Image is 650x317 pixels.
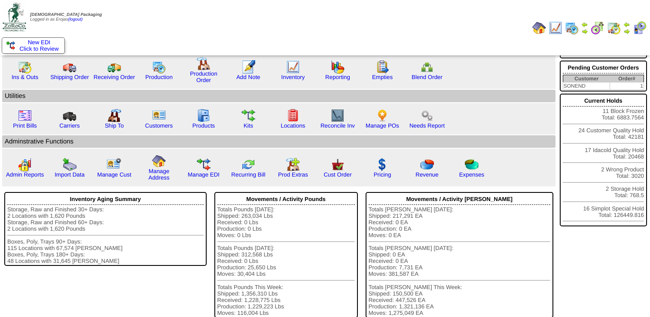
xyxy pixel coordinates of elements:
a: Prod Extras [278,171,308,178]
a: New EDI Click to Review [6,39,60,52]
a: Reporting [325,74,350,80]
img: pie_chart2.png [465,158,479,171]
div: Inventory Aging Summary [7,194,204,205]
img: factory.gif [197,57,211,70]
a: Admin Reports [6,171,44,178]
img: truck.gif [63,60,76,74]
a: Carriers [59,122,79,129]
div: Movements / Activity [PERSON_NAME] [369,194,550,205]
img: edi.gif [197,158,211,171]
span: Click to Review [6,46,60,52]
div: 11 Block Frozen Total: 6883.7564 24 Customer Quality Hold Total: 42181 17 Idacold Quality Hold To... [560,94,647,226]
div: Current Holds [563,95,644,107]
img: pie_chart.png [420,158,434,171]
a: Blend Order [412,74,442,80]
td: SONEND [563,82,610,90]
a: Products [192,122,215,129]
img: network.png [420,60,434,74]
img: calendarprod.gif [565,21,579,35]
div: Totals Pounds [DATE]: Shipped: 263,034 Lbs Received: 0 Lbs Production: 0 Lbs Moves: 0 Lbs Totals ... [217,206,355,316]
img: calendarprod.gif [152,60,166,74]
img: orders.gif [241,60,255,74]
a: Reconcile Inv [320,122,355,129]
a: Ship To [105,122,124,129]
td: Adminstrative Functions [2,135,555,148]
td: 1 [610,82,644,90]
a: Inventory [281,74,305,80]
a: Shipping Order [50,74,89,80]
a: Kits [244,122,253,129]
span: New EDI [28,39,51,46]
img: locations.gif [286,109,300,122]
a: Manage POs [366,122,399,129]
a: Manage Address [149,168,170,181]
a: Manage Cust [97,171,131,178]
div: Pending Customer Orders [563,62,644,73]
a: Recurring Bill [231,171,265,178]
img: line_graph.gif [286,60,300,74]
a: Empties [372,74,393,80]
img: truck3.gif [63,109,76,122]
img: zoroco-logo-small.webp [3,3,26,31]
a: (logout) [68,17,82,22]
img: workorder.gif [375,60,389,74]
span: [DEMOGRAPHIC_DATA] Packaging [30,12,102,17]
img: truck2.gif [107,60,121,74]
a: Print Bills [13,122,37,129]
img: reconcile.gif [241,158,255,171]
a: Manage EDI [188,171,220,178]
img: cust_order.png [331,158,345,171]
img: arrowleft.gif [581,21,588,28]
th: Customer [563,75,610,82]
img: home.gif [532,21,546,35]
a: Cust Order [323,171,351,178]
img: calendarinout.gif [18,60,32,74]
span: Logged in as Erojas [30,12,102,22]
a: Ins & Outs [12,74,38,80]
div: Movements / Activity Pounds [217,194,355,205]
img: calendarinout.gif [607,21,621,35]
img: arrowright.gif [623,28,630,35]
img: po.png [375,109,389,122]
img: workflow.png [420,109,434,122]
img: calendarcustomer.gif [633,21,647,35]
th: Order# [610,75,644,82]
img: line_graph.gif [549,21,562,35]
img: graph2.png [18,158,32,171]
img: customers.gif [152,109,166,122]
img: arrowleft.gif [623,21,630,28]
a: Locations [281,122,305,129]
a: Production [145,74,173,80]
img: calendarblend.gif [591,21,604,35]
a: Revenue [415,171,438,178]
img: cabinet.gif [197,109,211,122]
a: Needs Report [409,122,445,129]
a: Add Note [236,74,260,80]
img: graph.gif [331,60,345,74]
a: Customers [145,122,173,129]
a: Production Order [190,70,217,83]
img: line_graph2.gif [331,109,345,122]
img: arrowright.gif [581,28,588,35]
a: Expenses [459,171,485,178]
img: prodextras.gif [286,158,300,171]
img: ediSmall.gif [6,41,15,50]
a: Import Data [55,171,85,178]
div: Storage, Raw and Finished 30+ Days: 2 Locations with 1,620 Pounds Storage, Raw and Finished 60+ D... [7,206,204,264]
img: workflow.gif [241,109,255,122]
img: import.gif [63,158,76,171]
img: managecust.png [107,158,122,171]
a: Receiving Order [94,74,135,80]
img: factory2.gif [107,109,121,122]
img: invoice2.gif [18,109,32,122]
div: Totals [PERSON_NAME] [DATE]: Shipped: 217,291 EA Received: 0 EA Production: 0 EA Moves: 0 EA Tota... [369,206,550,316]
a: Pricing [374,171,391,178]
img: home.gif [152,154,166,168]
td: Utilities [2,90,555,102]
img: dollar.gif [375,158,389,171]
